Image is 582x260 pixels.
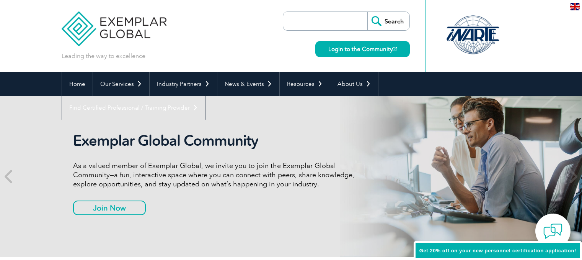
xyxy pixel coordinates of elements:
a: Resources [280,72,330,96]
input: Search [367,12,409,30]
a: About Us [330,72,378,96]
h2: Exemplar Global Community [73,132,360,150]
img: en [570,3,580,10]
a: Join Now [73,201,146,215]
a: Our Services [93,72,149,96]
a: News & Events [217,72,279,96]
p: Leading the way to excellence [62,52,145,60]
img: open_square.png [393,47,397,51]
a: Industry Partners [150,72,217,96]
span: Get 20% off on your new personnel certification application! [419,248,576,253]
a: Home [62,72,93,96]
a: Find Certified Professional / Training Provider [62,96,205,120]
a: Login to the Community [315,41,410,57]
img: contact-chat.png [543,222,562,241]
p: As a valued member of Exemplar Global, we invite you to join the Exemplar Global Community—a fun,... [73,161,360,189]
